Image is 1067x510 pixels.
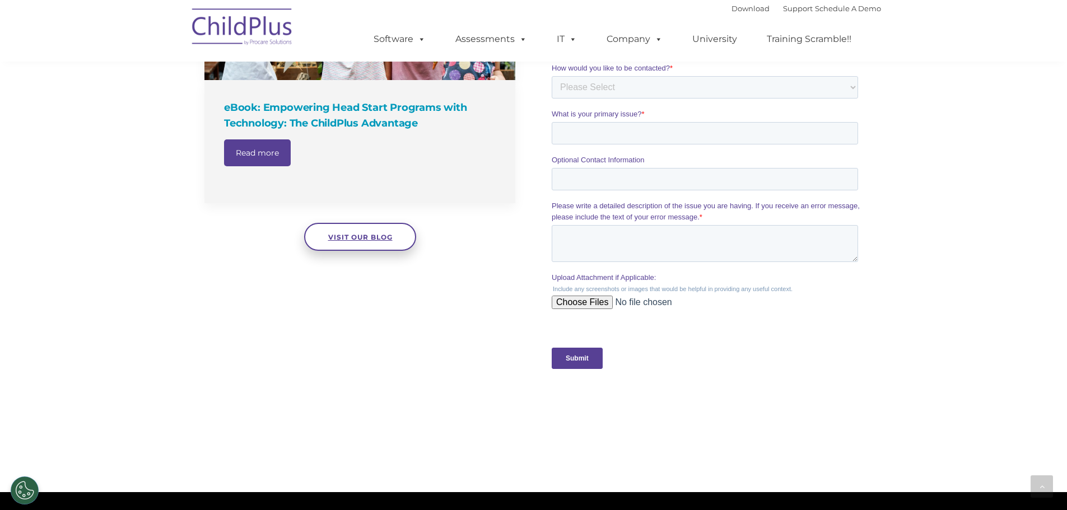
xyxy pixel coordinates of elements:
a: Assessments [444,28,538,50]
a: IT [546,28,588,50]
a: Training Scramble!! [756,28,863,50]
a: Download [731,4,770,13]
img: ChildPlus by Procare Solutions [187,1,299,57]
span: Visit our blog [328,233,392,241]
h4: eBook: Empowering Head Start Programs with Technology: The ChildPlus Advantage [224,100,498,131]
a: Software [362,28,437,50]
a: University [681,28,748,50]
a: Read more [224,139,291,166]
a: Company [595,28,674,50]
a: Support [783,4,813,13]
font: | [731,4,881,13]
a: Schedule A Demo [815,4,881,13]
a: Visit our blog [304,223,416,251]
